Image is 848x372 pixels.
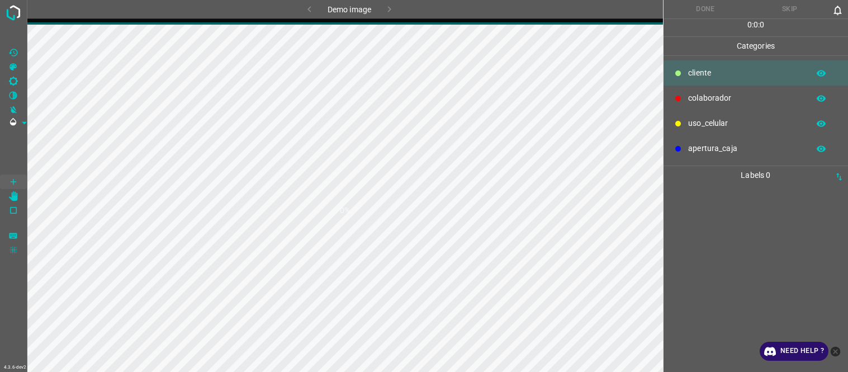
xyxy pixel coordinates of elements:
[688,143,803,154] p: apertura_caja
[664,60,848,86] div: ​​cliente
[664,136,848,161] div: apertura_caja
[340,205,350,216] h1: 0%
[3,3,23,23] img: logo
[664,86,848,111] div: colaborador
[664,111,848,136] div: uso_celular
[747,19,765,36] div: : :
[760,19,764,31] p: 0
[688,67,803,79] p: ​​cliente
[760,342,828,361] a: Need Help ?
[828,342,842,361] button: close-help
[688,92,803,104] p: colaborador
[664,37,848,55] p: Categories
[688,117,803,129] p: uso_celular
[667,166,845,185] p: Labels 0
[328,3,371,18] h6: Demo image
[754,19,758,31] p: 0
[747,19,752,31] p: 0
[1,363,29,372] div: 4.3.6-dev2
